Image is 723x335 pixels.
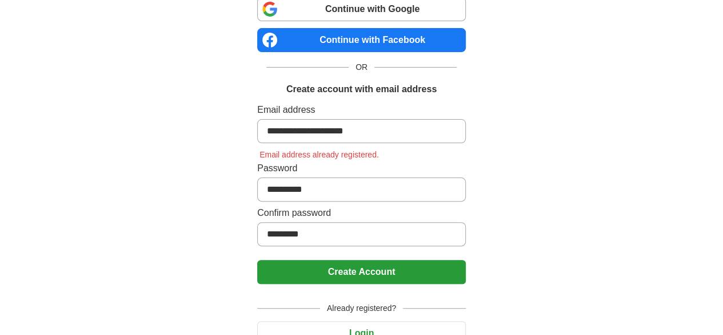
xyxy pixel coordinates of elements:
label: Confirm password [257,206,466,220]
span: OR [349,61,374,73]
span: Email address already registered. [257,150,381,159]
a: Continue with Facebook [257,28,466,52]
h1: Create account with email address [286,82,437,96]
button: Create Account [257,260,466,284]
label: Password [257,161,466,175]
span: Already registered? [320,302,403,314]
label: Email address [257,103,466,117]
